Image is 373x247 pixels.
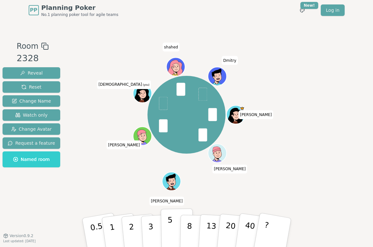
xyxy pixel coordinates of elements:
[142,84,150,86] span: (you)
[297,4,308,16] button: New!
[3,239,36,243] span: Last updated: [DATE]
[3,123,60,135] button: Change Avatar
[3,81,60,93] button: Reset
[29,3,118,17] a: PPPlanning PokerNo.1 planning poker tool for agile teams
[20,70,43,76] span: Reveal
[3,109,60,121] button: Watch only
[10,233,33,238] span: Version 0.9.2
[162,42,180,51] span: Click to change your name
[240,106,244,111] span: Albert is the host
[15,112,48,118] span: Watch only
[3,151,60,167] button: Named room
[41,3,118,12] span: Planning Poker
[3,137,60,149] button: Request a feature
[321,4,344,16] a: Log in
[300,2,319,9] div: New!
[212,164,247,173] span: Click to change your name
[3,67,60,79] button: Reveal
[12,98,51,104] span: Change Name
[11,126,52,132] span: Change Avatar
[3,95,60,107] button: Change Name
[30,6,37,14] span: PP
[17,40,38,52] span: Room
[8,140,55,146] span: Request a feature
[21,84,41,90] span: Reset
[133,85,151,102] button: Click to change your avatar
[239,110,274,119] span: Click to change your name
[3,233,33,238] button: Version0.9.2
[222,56,238,65] span: Click to change your name
[13,156,50,163] span: Named room
[17,52,48,65] div: 2328
[97,80,151,89] span: Click to change your name
[149,197,184,206] span: Click to change your name
[41,12,118,17] span: No.1 planning poker tool for agile teams
[106,140,141,149] span: Click to change your name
